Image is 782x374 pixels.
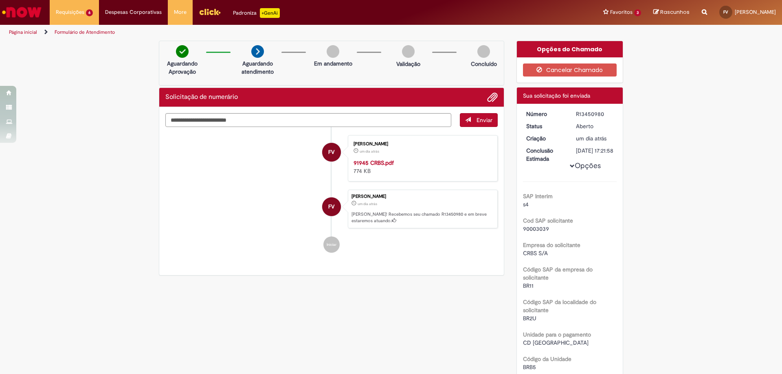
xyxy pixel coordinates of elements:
[487,92,498,103] button: Adicionar anexos
[105,8,162,16] span: Despesas Corporativas
[523,363,536,371] span: BRB5
[523,249,548,257] span: CRBS S/A
[523,225,549,232] span: 90003039
[176,45,189,58] img: check-circle-green.png
[322,143,341,162] div: Fernanda Teresinha Viana
[523,63,617,77] button: Cancelar Chamado
[251,45,264,58] img: arrow-next.png
[576,135,606,142] span: um dia atrás
[576,122,614,130] div: Aberto
[520,110,570,118] dt: Número
[523,241,580,249] b: Empresa do solicitante
[576,135,606,142] time: 27/08/2025 09:21:53
[56,8,84,16] span: Requisições
[165,94,238,101] h2: Solicitação de numerário Histórico de tíquete
[634,9,641,16] span: 3
[523,217,573,224] b: Cod SAP solicitante
[520,147,570,163] dt: Conclusão Estimada
[523,266,593,281] b: Código SAP da empresa do solicitante
[174,8,187,16] span: More
[328,197,334,217] span: FV
[360,149,379,154] time: 27/08/2025 09:21:30
[358,201,377,206] time: 27/08/2025 09:21:53
[360,149,379,154] span: um dia atrás
[327,45,339,58] img: img-circle-grey.png
[322,197,341,216] div: Fernanda Teresinha Viana
[165,113,451,127] textarea: Digite sua mensagem aqui...
[165,127,498,261] ul: Histórico de tíquete
[1,4,43,20] img: ServiceNow
[523,355,571,363] b: Código da Unidade
[660,8,690,16] span: Rascunhos
[523,282,534,289] span: BR11
[735,9,776,15] span: [PERSON_NAME]
[9,29,37,35] a: Página inicial
[520,134,570,142] dt: Criação
[523,298,596,314] b: Código SAP da localidade do solicitante
[354,142,489,147] div: [PERSON_NAME]
[163,59,202,76] p: Aguardando Aprovação
[723,9,728,15] span: FV
[238,59,277,76] p: Aguardando atendimento
[351,211,493,224] p: [PERSON_NAME]! Recebemos seu chamado R13450980 e em breve estaremos atuando.
[576,147,614,155] div: [DATE] 17:21:58
[6,25,515,40] ul: Trilhas de página
[477,116,492,124] span: Enviar
[328,142,334,162] span: FV
[199,6,221,18] img: click_logo_yellow_360x200.png
[233,8,280,18] div: Padroniza
[523,201,529,208] span: s4
[55,29,115,35] a: Formulário de Atendimento
[354,159,489,175] div: 774 KB
[610,8,633,16] span: Favoritos
[523,192,553,200] b: SAP Interim
[576,110,614,118] div: R13450980
[471,60,497,68] p: Concluído
[165,190,498,229] li: Fernanda Teresinha Viana
[260,8,280,18] p: +GenAi
[460,113,498,127] button: Enviar
[477,45,490,58] img: img-circle-grey.png
[523,92,590,99] span: Sua solicitação foi enviada
[653,9,690,16] a: Rascunhos
[523,315,536,322] span: BR2U
[351,194,493,199] div: [PERSON_NAME]
[517,41,623,57] div: Opções do Chamado
[520,122,570,130] dt: Status
[396,60,420,68] p: Validação
[576,134,614,142] div: 27/08/2025 09:21:53
[358,201,377,206] span: um dia atrás
[314,59,352,68] p: Em andamento
[523,339,589,346] span: CD [GEOGRAPHIC_DATA]
[354,159,394,166] a: 91945 CRBS.pdf
[402,45,415,58] img: img-circle-grey.png
[86,9,93,16] span: 6
[523,331,591,338] b: Unidade para o pagamento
